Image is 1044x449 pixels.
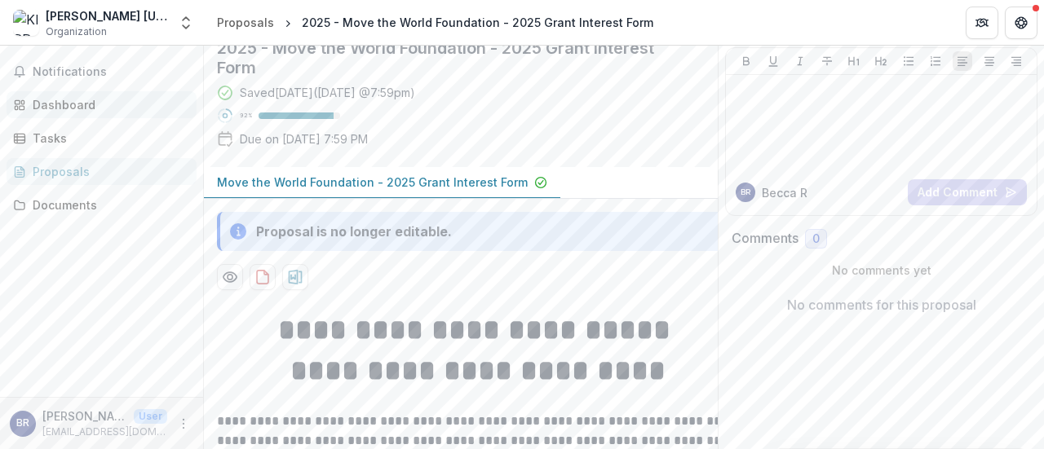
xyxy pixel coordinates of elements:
[1006,51,1026,71] button: Align Right
[240,110,252,121] p: 92 %
[42,407,127,425] p: [PERSON_NAME]
[210,11,660,34] nav: breadcrumb
[282,264,308,290] button: download-proposal
[33,163,184,180] div: Proposals
[763,51,783,71] button: Underline
[926,51,945,71] button: Ordered List
[980,51,999,71] button: Align Center
[250,264,276,290] button: download-proposal
[1005,7,1037,39] button: Get Help
[46,24,107,39] span: Organization
[812,232,820,246] span: 0
[302,14,653,31] div: 2025 - Move the World Foundation - 2025 Grant Interest Form
[210,11,281,34] a: Proposals
[817,51,837,71] button: Strike
[16,418,29,429] div: Becca Root
[217,14,274,31] div: Proposals
[737,51,756,71] button: Bold
[33,130,184,147] div: Tasks
[217,38,679,77] h2: 2025 - Move the World Foundation - 2025 Grant Interest Form
[46,7,168,24] div: [PERSON_NAME] [US_STATE] - [GEOGRAPHIC_DATA]
[966,7,998,39] button: Partners
[175,7,197,39] button: Open entity switcher
[790,51,810,71] button: Italicize
[33,65,190,79] span: Notifications
[134,409,167,424] p: User
[7,158,197,185] a: Proposals
[787,295,976,315] p: No comments for this proposal
[908,179,1027,205] button: Add Comment
[217,264,243,290] button: Preview f09f4b05-eff3-467e-90a2-1b66f2199ee7-0.pdf
[7,91,197,118] a: Dashboard
[741,188,750,196] div: Becca Root
[33,196,184,213] div: Documents
[871,51,891,71] button: Heading 2
[7,59,197,85] button: Notifications
[732,262,1031,279] p: No comments yet
[256,222,452,241] div: Proposal is no longer editable.
[762,184,807,201] p: Becca R
[174,414,193,434] button: More
[899,51,918,71] button: Bullet List
[33,96,184,113] div: Dashboard
[732,231,798,246] h2: Comments
[240,84,415,101] div: Saved [DATE] ( [DATE] @ 7:59pm )
[7,125,197,152] a: Tasks
[42,425,167,439] p: [EMAIL_ADDRESS][DOMAIN_NAME]
[953,51,972,71] button: Align Left
[240,130,368,147] p: Due on [DATE] 7:59 PM
[13,10,39,36] img: KIPP Massachusetts - Lynn
[844,51,864,71] button: Heading 1
[217,174,528,191] p: Move the World Foundation - 2025 Grant Interest Form
[7,191,197,218] a: Documents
